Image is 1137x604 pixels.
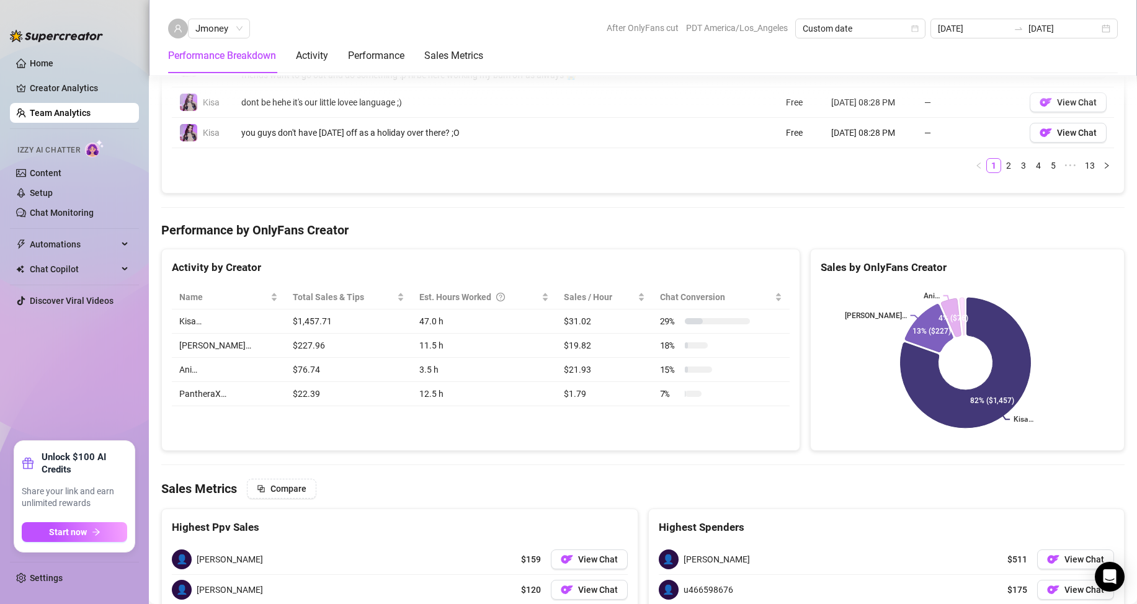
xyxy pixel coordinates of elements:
li: 4 [1031,158,1046,173]
th: Total Sales & Tips [285,285,411,309]
td: [PERSON_NAME]… [172,334,285,358]
div: Activity by Creator [172,259,790,276]
td: 12.5 h [412,382,556,406]
a: 3 [1017,159,1030,172]
text: [PERSON_NAME]… [845,311,907,319]
span: $175 [1007,583,1027,597]
td: Free [778,118,824,148]
a: 5 [1046,159,1060,172]
span: Chat Copilot [30,259,118,279]
td: $19.82 [556,334,653,358]
span: Name [179,290,268,304]
span: 👤 [172,580,192,600]
img: OF [1040,96,1052,109]
img: Kisa [180,124,197,141]
span: left [975,162,983,169]
span: 👤 [172,549,192,569]
li: Previous Page [971,158,986,173]
a: Setup [30,188,53,198]
td: $1.79 [556,382,653,406]
td: [DATE] 08:28 PM [824,87,917,118]
span: right [1103,162,1110,169]
div: Activity [296,48,328,63]
td: 3.5 h [412,358,556,382]
span: [PERSON_NAME] [197,553,263,566]
button: OFView Chat [1037,549,1114,569]
li: 13 [1081,158,1099,173]
li: 5 [1046,158,1061,173]
td: [DATE] 08:28 PM [824,118,917,148]
td: $22.39 [285,382,411,406]
td: PantheraX… [172,382,285,406]
a: 13 [1081,159,1099,172]
img: OF [561,584,573,596]
span: View Chat [1064,554,1104,564]
a: OFView Chat [1030,131,1107,141]
img: OF [1047,584,1059,596]
div: Sales Metrics [424,48,483,63]
div: Performance [348,48,404,63]
text: Ani… [924,291,940,300]
a: Discover Viral Videos [30,296,114,306]
span: Kisa [203,97,220,107]
strong: Unlock $100 AI Credits [42,451,127,476]
span: View Chat [1057,97,1097,107]
th: Chat Conversion [653,285,790,309]
span: 18 % [660,339,680,352]
td: 11.5 h [412,334,556,358]
a: 4 [1032,159,1045,172]
span: Chat Conversion [660,290,773,304]
span: 7 % [660,387,680,401]
span: View Chat [578,554,618,564]
th: Name [172,285,285,309]
img: OF [1047,553,1059,566]
span: calendar [911,25,919,32]
h4: Performance by OnlyFans Creator [161,221,1125,239]
div: Highest Ppv Sales [172,519,628,536]
span: [PERSON_NAME] [684,553,750,566]
button: left [971,158,986,173]
span: gift [22,457,34,469]
input: End date [1028,22,1099,35]
span: View Chat [1064,585,1104,595]
span: View Chat [578,585,618,595]
td: Free [778,87,824,118]
span: u466598676 [684,583,733,597]
div: Performance Breakdown [168,48,276,63]
span: to [1014,24,1023,33]
button: Start nowarrow-right [22,522,127,542]
a: 1 [987,159,1001,172]
a: Settings [30,573,63,583]
td: $1,457.71 [285,309,411,334]
li: 2 [1001,158,1016,173]
text: Kisa… [1014,415,1033,424]
span: Share your link and earn unlimited rewards [22,486,127,510]
span: Compare [270,484,306,494]
a: OFView Chat [1037,580,1114,600]
div: Sales by OnlyFans Creator [821,259,1114,276]
span: 👤 [659,549,679,569]
td: Ani… [172,358,285,382]
span: ••• [1061,158,1081,173]
div: Highest Spenders [659,519,1115,536]
button: OFView Chat [551,549,628,569]
div: you guys don't have [DATE] off as a holiday over there? ;O [241,126,721,140]
li: Next 5 Pages [1061,158,1081,173]
button: OFView Chat [551,580,628,600]
div: Est. Hours Worked [419,290,539,304]
div: Open Intercom Messenger [1095,562,1125,592]
span: 15 % [660,363,680,376]
td: $21.93 [556,358,653,382]
li: 1 [986,158,1001,173]
div: dont be hehe it's our little lovee language ;) [241,95,721,109]
th: Sales / Hour [556,285,653,309]
a: OFView Chat [1030,66,1107,76]
td: Kisa… [172,309,285,334]
span: swap-right [1014,24,1023,33]
td: $76.74 [285,358,411,382]
li: Next Page [1099,158,1114,173]
a: Home [30,58,53,68]
button: right [1099,158,1114,173]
